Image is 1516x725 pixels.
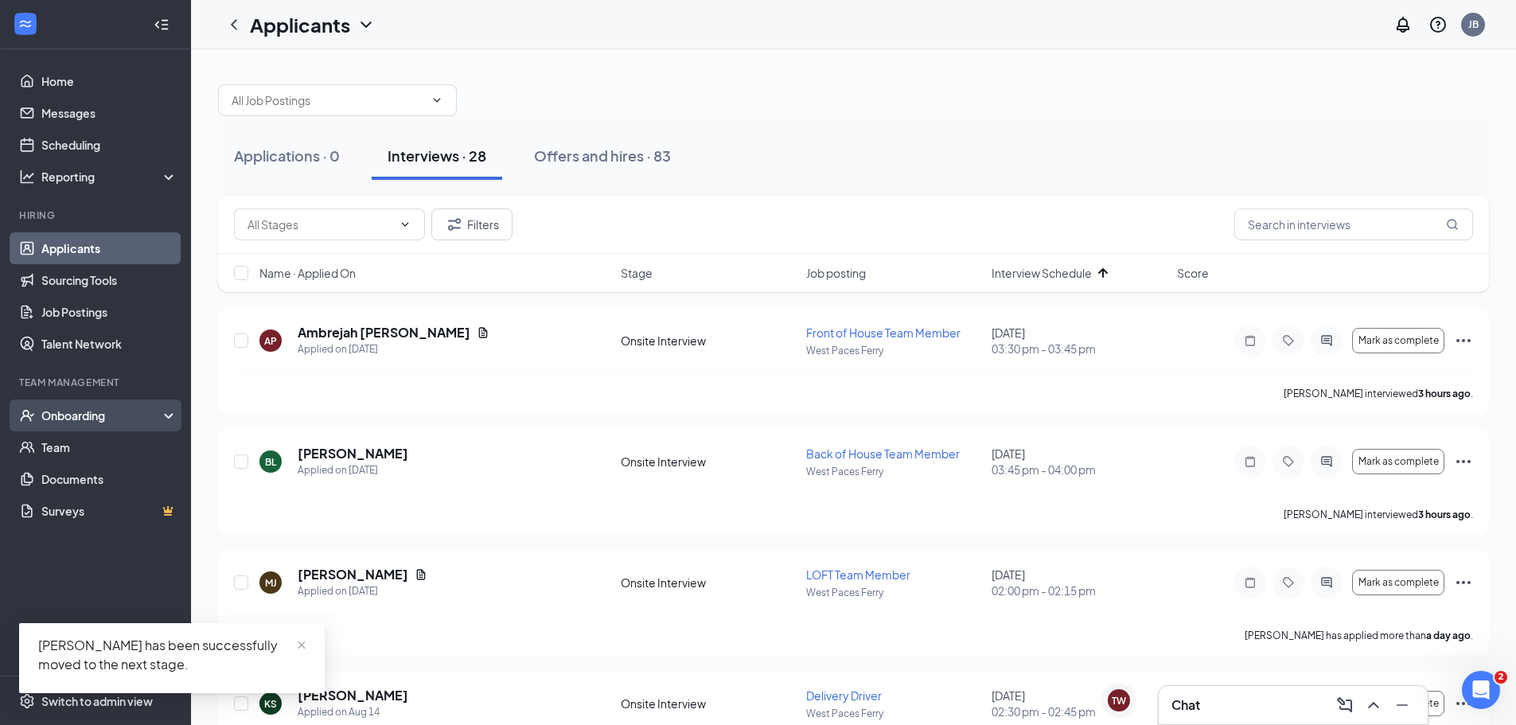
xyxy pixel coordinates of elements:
[1241,576,1260,589] svg: Note
[992,462,1167,477] span: 03:45 pm - 04:00 pm
[1352,328,1444,353] button: Mark as complete
[621,454,797,470] div: Onsite Interview
[298,566,408,583] h5: [PERSON_NAME]
[41,495,177,527] a: SurveysCrown
[534,146,671,166] div: Offers and hires · 83
[477,326,489,339] svg: Document
[1279,455,1298,468] svg: Tag
[154,17,170,33] svg: Collapse
[1495,671,1507,684] span: 2
[1393,15,1413,34] svg: Notifications
[1454,452,1473,471] svg: Ellipses
[1284,508,1473,521] p: [PERSON_NAME] interviewed .
[806,325,961,340] span: Front of House Team Member
[1279,334,1298,347] svg: Tag
[296,640,307,651] span: close
[259,265,356,281] span: Name · Applied On
[1358,577,1439,588] span: Mark as complete
[234,146,340,166] div: Applications · 0
[1454,331,1473,350] svg: Ellipses
[806,688,882,703] span: Delivery Driver
[399,218,411,231] svg: ChevronDown
[1361,692,1386,718] button: ChevronUp
[1468,18,1479,31] div: JB
[1352,570,1444,595] button: Mark as complete
[806,446,960,461] span: Back of House Team Member
[298,341,489,357] div: Applied on [DATE]
[19,209,174,222] div: Hiring
[1446,218,1459,231] svg: MagnifyingGlass
[41,431,177,463] a: Team
[19,169,35,185] svg: Analysis
[1389,692,1415,718] button: Minimize
[431,209,512,240] button: Filter Filters
[250,11,350,38] h1: Applicants
[38,636,306,674] div: [PERSON_NAME] has been successfully moved to the next stage.
[388,146,486,166] div: Interviews · 28
[1418,509,1471,520] b: 3 hours ago
[19,407,35,423] svg: UserCheck
[41,264,177,296] a: Sourcing Tools
[992,325,1167,357] div: [DATE]
[992,341,1167,357] span: 03:30 pm - 03:45 pm
[992,567,1167,598] div: [DATE]
[298,324,470,341] h5: Ambrejah [PERSON_NAME]
[1426,630,1471,641] b: a day ago
[621,696,797,711] div: Onsite Interview
[1462,671,1500,709] iframe: Intercom live chat
[445,215,464,234] svg: Filter
[621,575,797,591] div: Onsite Interview
[41,129,177,161] a: Scheduling
[992,704,1167,719] span: 02:30 pm - 02:45 pm
[41,407,164,423] div: Onboarding
[1358,456,1439,467] span: Mark as complete
[1352,449,1444,474] button: Mark as complete
[1241,455,1260,468] svg: Note
[298,704,408,720] div: Applied on Aug 14
[806,707,982,720] p: West Paces Ferry
[992,446,1167,477] div: [DATE]
[1454,573,1473,592] svg: Ellipses
[224,15,244,34] svg: ChevronLeft
[992,688,1167,719] div: [DATE]
[1279,576,1298,589] svg: Tag
[298,445,408,462] h5: [PERSON_NAME]
[19,376,174,389] div: Team Management
[1284,387,1473,400] p: [PERSON_NAME] interviewed .
[431,94,443,107] svg: ChevronDown
[1177,265,1209,281] span: Score
[298,687,408,704] h5: [PERSON_NAME]
[357,15,376,34] svg: ChevronDown
[806,567,910,582] span: LOFT Team Member
[41,97,177,129] a: Messages
[621,265,653,281] span: Stage
[806,465,982,478] p: West Paces Ferry
[1234,209,1473,240] input: Search in interviews
[298,462,408,478] div: Applied on [DATE]
[806,586,982,599] p: West Paces Ferry
[806,344,982,357] p: West Paces Ferry
[1245,629,1473,642] p: [PERSON_NAME] has applied more than .
[232,92,424,109] input: All Job Postings
[18,16,33,32] svg: WorkstreamLogo
[806,265,866,281] span: Job posting
[1317,576,1336,589] svg: ActiveChat
[1454,694,1473,713] svg: Ellipses
[247,216,392,233] input: All Stages
[1364,696,1383,715] svg: ChevronUp
[1317,334,1336,347] svg: ActiveChat
[41,169,178,185] div: Reporting
[265,455,276,469] div: BL
[992,265,1092,281] span: Interview Schedule
[1171,696,1200,714] h3: Chat
[1093,263,1113,283] svg: ArrowUp
[298,583,427,599] div: Applied on [DATE]
[41,463,177,495] a: Documents
[1241,334,1260,347] svg: Note
[1358,335,1439,346] span: Mark as complete
[41,65,177,97] a: Home
[621,333,797,349] div: Onsite Interview
[264,334,277,348] div: AP
[41,328,177,360] a: Talent Network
